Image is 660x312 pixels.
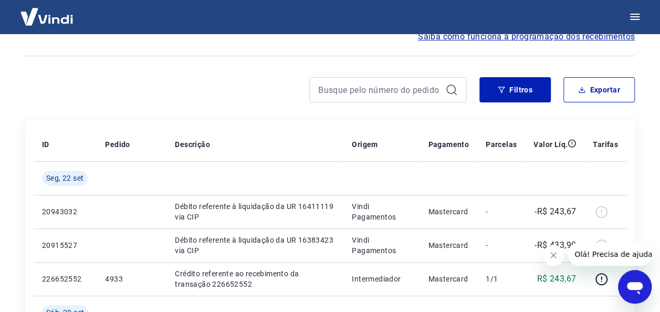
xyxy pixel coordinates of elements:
[42,274,88,284] p: 226652552
[42,240,88,251] p: 20915527
[105,139,130,150] p: Pedido
[428,240,469,251] p: Mastercard
[428,274,469,284] p: Mastercard
[175,139,210,150] p: Descrição
[175,268,335,289] p: Crédito referente ao recebimento da transação 226652552
[352,201,411,222] p: Vindi Pagamentos
[428,139,469,150] p: Pagamento
[479,77,551,102] button: Filtros
[535,205,576,218] p: -R$ 243,67
[42,139,49,150] p: ID
[486,206,517,217] p: -
[418,30,635,43] a: Saiba como funciona a programação dos recebimentos
[6,7,88,16] span: Olá! Precisa de ajuda?
[568,243,652,266] iframe: Mensagem da empresa
[352,139,378,150] p: Origem
[618,270,652,304] iframe: Botão para abrir a janela de mensagens
[537,273,577,285] p: R$ 243,67
[105,274,158,284] p: 4933
[352,274,411,284] p: Intermediador
[593,139,618,150] p: Tarifas
[428,206,469,217] p: Mastercard
[563,77,635,102] button: Exportar
[486,274,517,284] p: 1/1
[42,206,88,217] p: 20943032
[533,139,568,150] p: Valor Líq.
[535,239,576,252] p: -R$ 433,90
[352,235,411,256] p: Vindi Pagamentos
[486,240,517,251] p: -
[13,1,81,33] img: Vindi
[543,245,564,266] iframe: Fechar mensagem
[46,173,83,183] span: Seg, 22 set
[318,82,441,98] input: Busque pelo número do pedido
[486,139,517,150] p: Parcelas
[175,201,335,222] p: Débito referente à liquidação da UR 16411119 via CIP
[175,235,335,256] p: Débito referente à liquidação da UR 16383423 via CIP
